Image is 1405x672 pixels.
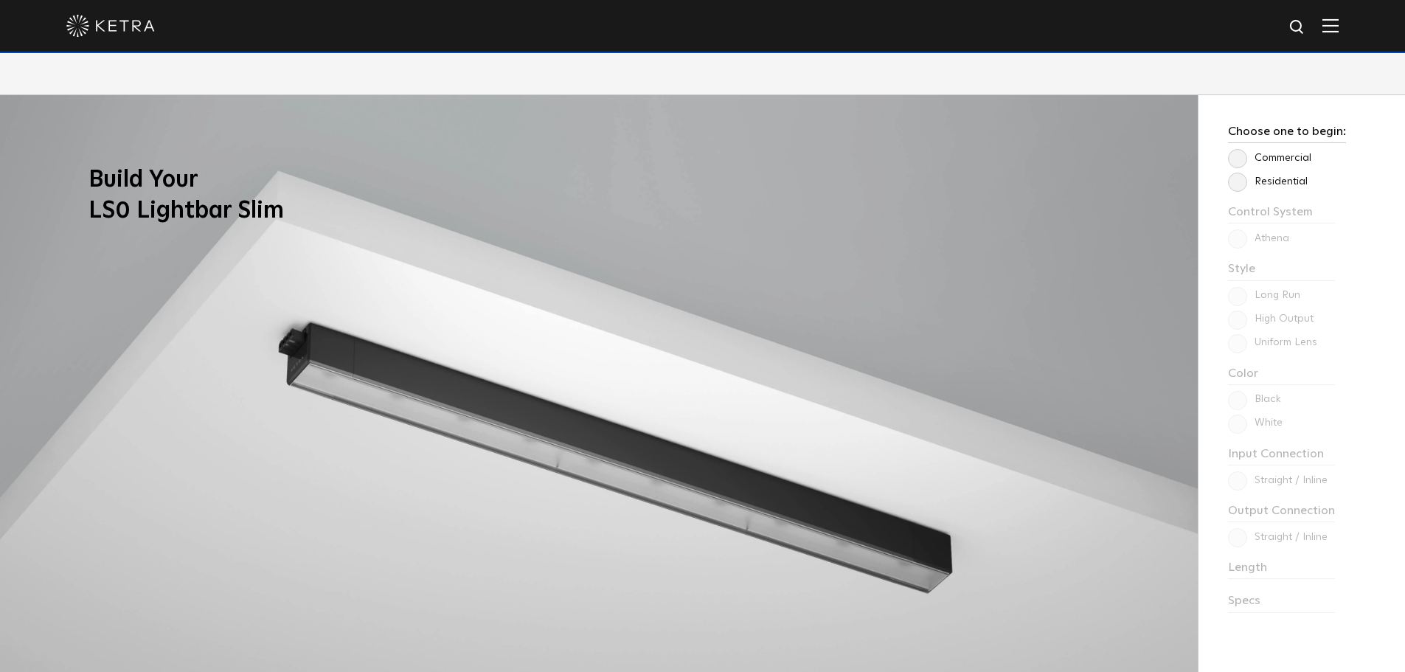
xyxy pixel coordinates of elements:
h3: Choose one to begin: [1228,125,1346,143]
label: Residential [1228,176,1308,188]
label: Commercial [1228,152,1311,164]
img: search icon [1288,18,1307,37]
img: Hamburger%20Nav.svg [1322,18,1339,32]
img: ketra-logo-2019-white [66,15,155,37]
